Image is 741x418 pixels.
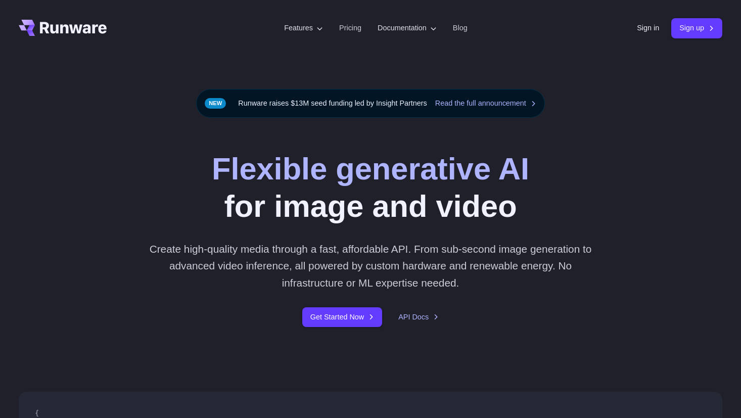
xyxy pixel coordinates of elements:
strong: Flexible generative AI [212,151,529,186]
span: { [35,409,39,417]
a: Read the full announcement [435,98,536,109]
a: Blog [453,22,468,34]
p: Create high-quality media through a fast, affordable API. From sub-second image generation to adv... [146,241,596,291]
label: Documentation [378,22,437,34]
a: Sign in [637,22,659,34]
label: Features [284,22,323,34]
a: Sign up [671,18,722,38]
div: Runware raises $13M seed funding led by Insight Partners [196,89,545,118]
h1: for image and video [212,150,529,224]
a: Get Started Now [302,307,382,327]
a: Go to / [19,20,107,36]
a: Pricing [339,22,361,34]
a: API Docs [398,311,439,323]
